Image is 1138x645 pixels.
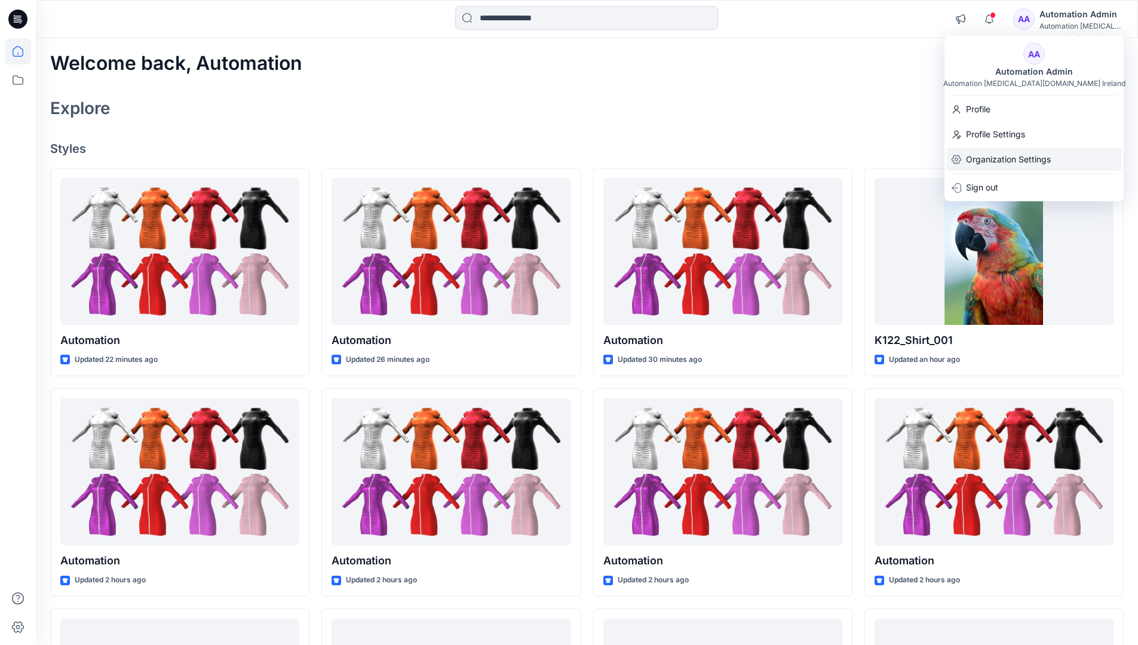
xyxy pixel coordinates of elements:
[875,332,1114,349] p: K122_Shirt_001
[346,574,417,586] p: Updated 2 hours ago
[603,178,842,325] a: Automation
[332,552,570,569] p: Automation
[988,64,1080,79] div: Automation Admin
[60,178,299,325] a: Automation
[944,123,1124,146] a: Profile Settings
[875,552,1114,569] p: Automation
[618,574,689,586] p: Updated 2 hours ago
[889,574,960,586] p: Updated 2 hours ago
[75,574,146,586] p: Updated 2 hours ago
[966,176,998,199] p: Sign out
[889,354,960,366] p: Updated an hour ago
[618,354,702,366] p: Updated 30 minutes ago
[60,398,299,546] a: Automation
[603,332,842,349] p: Automation
[60,332,299,349] p: Automation
[603,398,842,546] a: Automation
[1023,43,1045,64] div: AA
[332,178,570,325] a: Automation
[966,148,1051,171] p: Organization Settings
[75,354,158,366] p: Updated 22 minutes ago
[50,53,302,75] h2: Welcome back, Automation
[603,552,842,569] p: Automation
[332,332,570,349] p: Automation
[50,142,1124,156] h4: Styles
[943,79,1125,88] div: Automation [MEDICAL_DATA][DOMAIN_NAME] Ireland
[875,178,1114,325] a: K122_Shirt_001
[1039,7,1123,21] div: Automation Admin
[50,99,111,118] h2: Explore
[966,123,1025,146] p: Profile Settings
[346,354,430,366] p: Updated 26 minutes ago
[944,148,1124,171] a: Organization Settings
[1039,21,1123,30] div: Automation [MEDICAL_DATA]...
[1013,8,1035,30] div: AA
[875,398,1114,546] a: Automation
[966,98,990,121] p: Profile
[60,552,299,569] p: Automation
[944,98,1124,121] a: Profile
[332,398,570,546] a: Automation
